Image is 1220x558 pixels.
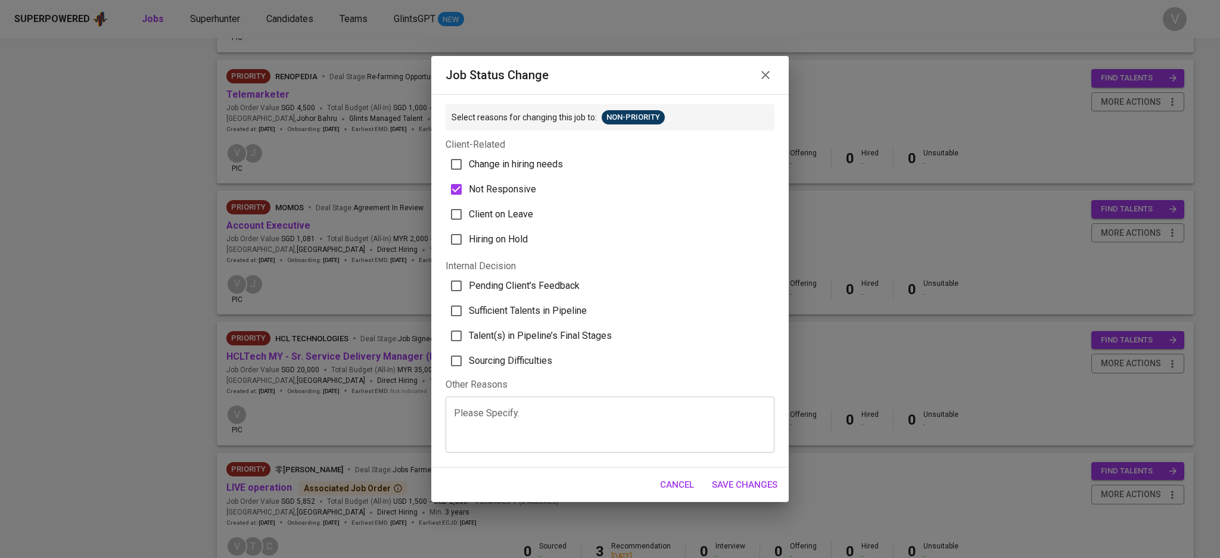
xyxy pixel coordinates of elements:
h6: Job status change [446,66,549,85]
p: Internal Decision [446,259,774,273]
span: Not Responsive [469,182,536,197]
span: Save Changes [712,477,777,492]
div: Other Reasons [446,378,774,392]
span: Change in hiring needs [469,157,563,172]
span: Sourcing Difficulties [469,354,552,368]
p: Select reasons for changing this job to: [452,111,597,123]
span: Non-Priority [602,112,665,123]
button: Save Changes [705,472,784,497]
span: Cancel [660,477,694,492]
span: Hiring on Hold [469,232,528,247]
button: Cancel [653,472,701,497]
span: Talent(s) in Pipeline’s Final Stages [469,329,612,343]
span: Sufficient Talents in Pipeline [469,304,587,318]
span: Client on Leave [469,207,533,222]
p: Client-Related [446,138,774,152]
span: Pending Client’s Feedback [469,279,580,293]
